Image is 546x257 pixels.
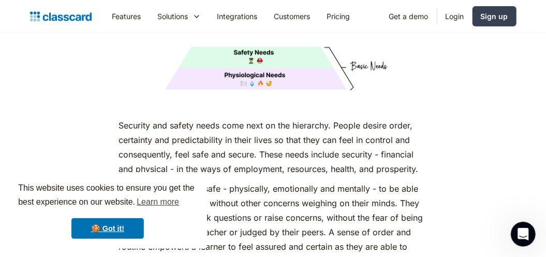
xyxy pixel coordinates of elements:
[266,5,319,28] a: Customers
[381,5,437,28] a: Get a demo
[119,98,427,113] p: ‍
[209,5,266,28] a: Integrations
[150,5,209,28] div: Solutions
[319,5,359,28] a: Pricing
[481,11,508,22] div: Sign up
[30,9,92,24] a: home
[119,118,427,176] p: Security and safety needs come next on the hierarchy. People desire order, certainty and predicta...
[473,6,517,26] a: Sign up
[104,5,150,28] a: Features
[135,194,181,210] a: learn more about cookies
[71,218,144,239] a: dismiss cookie message
[511,222,536,247] iframe: Intercom live chat
[158,11,188,22] div: Solutions
[437,5,473,28] a: Login
[18,182,197,210] span: This website uses cookies to ensure you get the best experience on our website.
[8,172,207,249] div: cookieconsent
